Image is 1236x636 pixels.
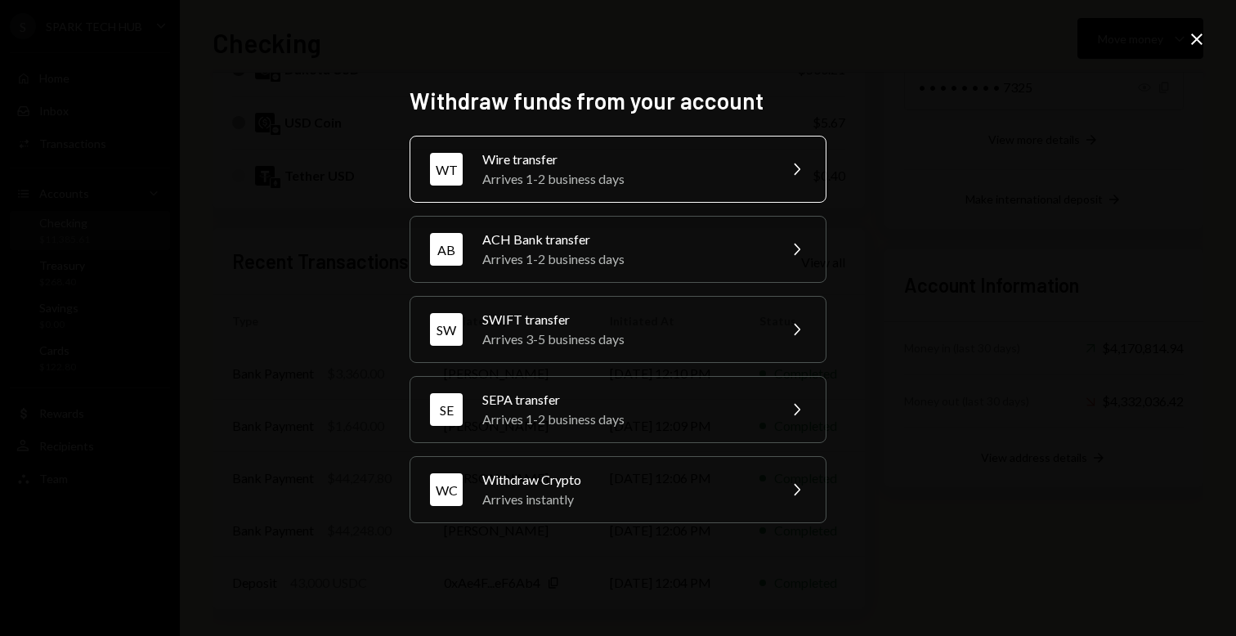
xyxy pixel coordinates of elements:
[482,310,767,329] div: SWIFT transfer
[482,230,767,249] div: ACH Bank transfer
[430,153,463,186] div: WT
[430,393,463,426] div: SE
[430,473,463,506] div: WC
[430,313,463,346] div: SW
[430,233,463,266] div: AB
[482,390,767,410] div: SEPA transfer
[482,490,767,509] div: Arrives instantly
[482,470,767,490] div: Withdraw Crypto
[410,216,826,283] button: ABACH Bank transferArrives 1-2 business days
[482,249,767,269] div: Arrives 1-2 business days
[482,329,767,349] div: Arrives 3-5 business days
[410,136,826,203] button: WTWire transferArrives 1-2 business days
[410,85,826,117] h2: Withdraw funds from your account
[482,150,767,169] div: Wire transfer
[482,169,767,189] div: Arrives 1-2 business days
[410,376,826,443] button: SESEPA transferArrives 1-2 business days
[482,410,767,429] div: Arrives 1-2 business days
[410,296,826,363] button: SWSWIFT transferArrives 3-5 business days
[410,456,826,523] button: WCWithdraw CryptoArrives instantly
